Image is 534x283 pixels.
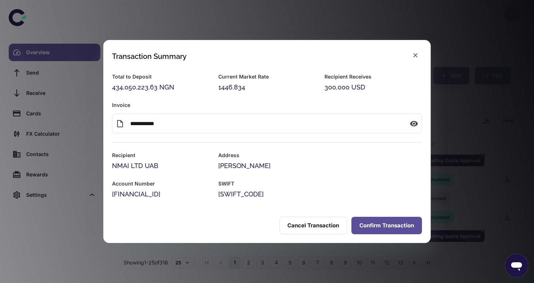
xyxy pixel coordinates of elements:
h6: Account Number [112,180,210,188]
div: Transaction Summary [112,52,187,61]
div: [SWIFT_CODE] [218,189,422,199]
iframe: Button to launch messaging window, conversation in progress [505,254,528,277]
h6: Recipient [112,151,210,159]
h6: Recipient Receives [324,73,422,81]
div: NMAI LTD UAB [112,161,210,171]
div: [PERSON_NAME] [218,161,422,171]
button: Cancel Transaction [279,217,347,234]
div: 300,000 USD [324,82,422,92]
h6: SWIFT [218,180,422,188]
button: Confirm Transaction [351,217,422,234]
h6: Address [218,151,422,159]
h6: Total to Deposit [112,73,210,81]
h6: Current Market Rate [218,73,316,81]
h6: Invoice [112,101,422,109]
div: 434,050,223.63 NGN [112,82,210,92]
div: [FINANCIAL_ID] [112,189,210,199]
div: 1446.834 [218,82,316,92]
